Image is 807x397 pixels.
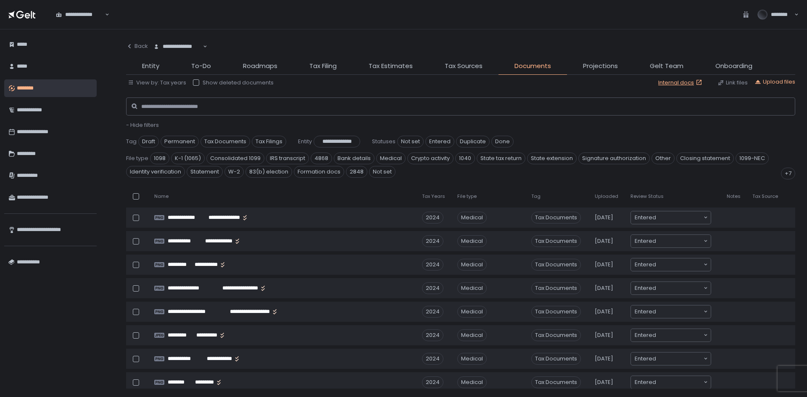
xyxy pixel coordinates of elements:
[266,152,309,164] span: IRS transcript
[491,136,514,147] span: Done
[187,166,223,178] span: Statement
[595,379,613,386] span: [DATE]
[369,166,396,178] span: Not set
[635,378,656,386] span: Entered
[457,353,487,365] div: Medical
[631,211,711,224] div: Search for option
[191,61,211,71] span: To-Do
[531,376,581,388] span: Tax Documents
[595,193,618,200] span: Uploaded
[422,353,443,365] div: 2024
[346,166,367,178] span: 2848
[126,121,159,129] button: - Hide filters
[531,259,581,271] span: Tax Documents
[206,152,264,164] span: Consolidated 1099
[457,306,487,318] div: Medical
[595,308,613,315] span: [DATE]
[456,136,490,147] span: Duplicate
[531,353,581,365] span: Tax Documents
[630,193,664,200] span: Review Status
[128,79,186,87] div: View by: Tax years
[422,259,443,271] div: 2024
[656,260,703,269] input: Search for option
[457,329,487,341] div: Medical
[445,61,483,71] span: Tax Sources
[595,284,613,292] span: [DATE]
[595,214,613,221] span: [DATE]
[631,258,711,271] div: Search for option
[422,306,443,318] div: 2024
[376,152,406,164] span: Medical
[727,193,741,200] span: Notes
[457,235,487,247] div: Medical
[309,61,337,71] span: Tax Filing
[457,193,477,200] span: File type
[294,166,344,178] span: Formation docs
[736,152,769,164] span: 1099-NEC
[372,138,396,145] span: Statuses
[650,61,683,71] span: Gelt Team
[171,152,205,164] span: K-1 (1065)
[252,136,286,147] span: Tax Filings
[717,79,748,87] button: Link files
[656,237,703,245] input: Search for option
[422,329,443,341] div: 2024
[457,282,487,294] div: Medical
[631,352,711,365] div: Search for option
[754,78,795,86] button: Upload files
[142,61,159,71] span: Entity
[422,193,445,200] span: Tax Years
[656,308,703,316] input: Search for option
[311,152,332,164] span: 4868
[531,329,581,341] span: Tax Documents
[150,152,169,164] span: 1098
[224,166,244,178] span: W-2
[422,212,443,223] div: 2024
[126,138,137,145] span: Tag
[656,213,703,222] input: Search for option
[631,329,711,342] div: Search for option
[595,331,613,339] span: [DATE]
[243,61,277,71] span: Roadmaps
[154,193,169,200] span: Name
[656,331,703,339] input: Search for option
[631,282,711,294] div: Search for option
[752,193,778,200] span: Tax Source
[635,260,656,269] span: Entered
[298,138,312,145] span: Entity
[397,136,424,147] span: Not set
[656,378,703,386] input: Search for option
[422,376,443,388] div: 2024
[631,235,711,247] div: Search for option
[595,237,613,245] span: [DATE]
[631,305,711,318] div: Search for option
[425,136,454,147] span: Entered
[161,136,199,147] span: Permanent
[635,284,656,292] span: Entered
[595,355,613,363] span: [DATE]
[457,376,487,388] div: Medical
[422,282,443,294] div: 2024
[245,166,292,178] span: 83(b) election
[477,152,525,164] span: State tax return
[138,136,159,147] span: Draft
[631,376,711,389] div: Search for option
[369,61,413,71] span: Tax Estimates
[407,152,454,164] span: Crypto activity
[635,308,656,316] span: Entered
[457,212,487,223] div: Medical
[514,61,551,71] span: Documents
[595,261,613,268] span: [DATE]
[635,331,656,339] span: Entered
[455,152,475,164] span: 1040
[656,355,703,363] input: Search for option
[148,38,207,55] div: Search for option
[50,6,109,24] div: Search for option
[658,79,704,87] a: Internal docs
[715,61,752,71] span: Onboarding
[651,152,675,164] span: Other
[583,61,618,71] span: Projections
